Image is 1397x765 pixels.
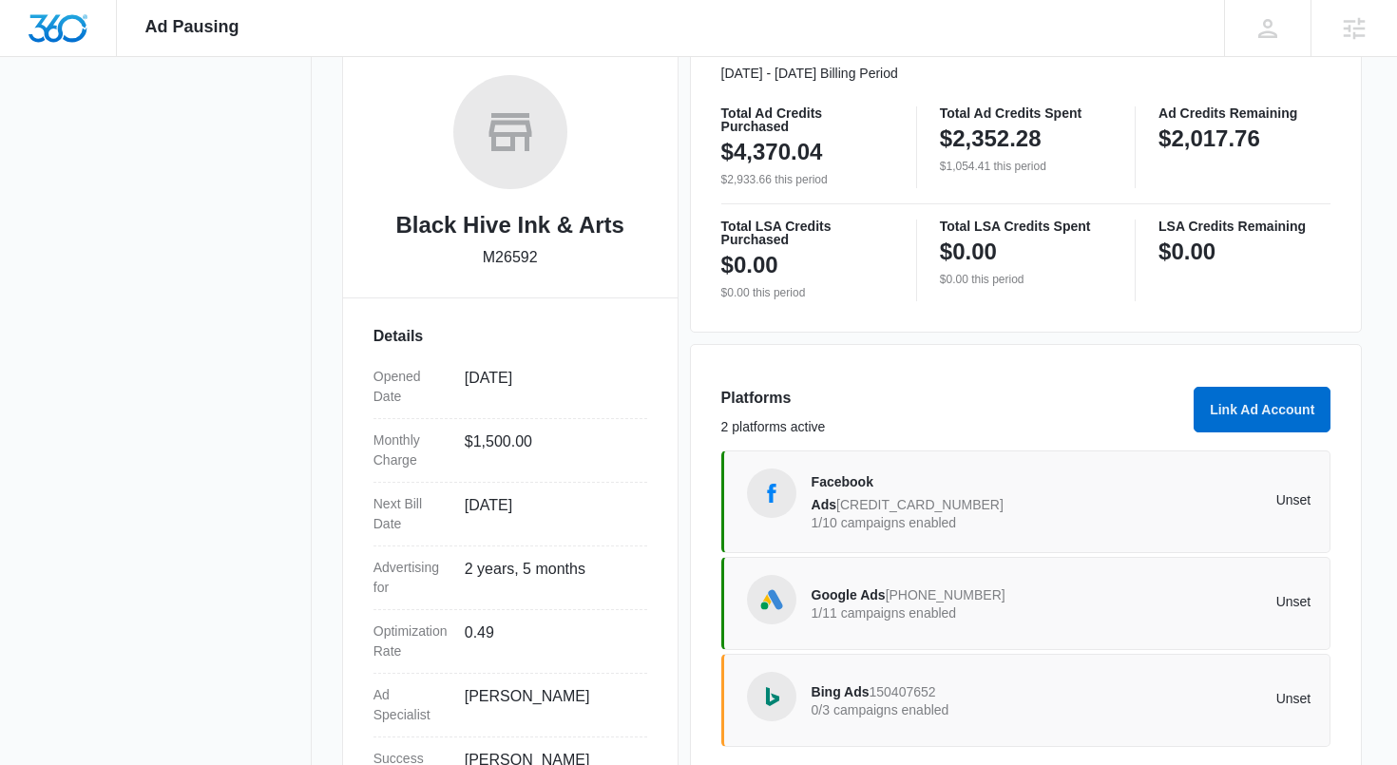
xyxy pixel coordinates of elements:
button: Link Ad Account [1194,387,1330,432]
p: $0.00 [721,250,778,280]
div: Opened Date[DATE] [373,355,647,419]
p: 2 platforms active [721,417,1183,437]
span: Bing Ads [812,684,870,699]
p: $0.00 [940,237,997,267]
p: Total Ad Credits Spent [940,106,1112,120]
img: Bing Ads [757,682,786,711]
img: Facebook Ads [757,479,786,507]
p: $1,054.41 this period [940,158,1112,175]
span: [PHONE_NUMBER] [886,587,1005,602]
p: M26592 [483,246,538,269]
dt: Next Bill Date [373,494,450,534]
div: Monthly Charge$1,500.00 [373,419,647,483]
img: Google Ads [757,585,786,614]
p: $2,933.66 this period [721,171,893,188]
p: $0.00 this period [721,284,893,301]
p: 1/11 campaigns enabled [812,606,1062,620]
dt: Monthly Charge [373,430,450,470]
p: 0/3 campaigns enabled [812,703,1062,717]
p: Unset [1061,692,1311,705]
p: $0.00 [1158,237,1215,267]
p: Total LSA Credits Spent [940,220,1112,233]
div: Optimization Rate0.49 [373,610,647,674]
a: Bing AdsBing Ads1504076520/3 campaigns enabledUnset [721,654,1331,747]
span: Google Ads [812,587,886,602]
p: $4,370.04 [721,137,823,167]
span: [CREDIT_CARD_NUMBER] [836,497,1004,512]
h2: Black Hive Ink & Arts [395,208,624,242]
dt: Advertising for [373,558,450,598]
p: Ad Credits Remaining [1158,106,1330,120]
p: $2,352.28 [940,124,1042,154]
div: Advertising for2 years, 5 months [373,546,647,610]
dd: [DATE] [465,494,632,534]
p: $2,017.76 [1158,124,1260,154]
dd: 2 years, 5 months [465,558,632,598]
dd: [DATE] [465,367,632,407]
span: 150407652 [870,684,936,699]
div: Ad Specialist[PERSON_NAME] [373,674,647,737]
h3: Platforms [721,387,1183,410]
dt: Optimization Rate [373,622,450,661]
span: Facebook Ads [812,474,873,512]
dd: $1,500.00 [465,430,632,470]
a: Google AdsGoogle Ads[PHONE_NUMBER]1/11 campaigns enabledUnset [721,557,1331,650]
p: Total LSA Credits Purchased [721,220,893,246]
a: Facebook AdsFacebook Ads[CREDIT_CARD_NUMBER]1/10 campaigns enabledUnset [721,450,1331,553]
div: Next Bill Date[DATE] [373,483,647,546]
dt: Ad Specialist [373,685,450,725]
dd: 0.49 [465,622,632,661]
p: $0.00 this period [940,271,1112,288]
dt: Opened Date [373,367,450,407]
p: LSA Credits Remaining [1158,220,1330,233]
p: Unset [1061,493,1311,507]
p: Unset [1061,595,1311,608]
p: Total Ad Credits Purchased [721,106,893,133]
span: Ad Pausing [145,17,239,37]
h3: Details [373,325,647,348]
p: 1/10 campaigns enabled [812,516,1062,529]
p: [DATE] - [DATE] Billing Period [721,64,1331,84]
dd: [PERSON_NAME] [465,685,632,725]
